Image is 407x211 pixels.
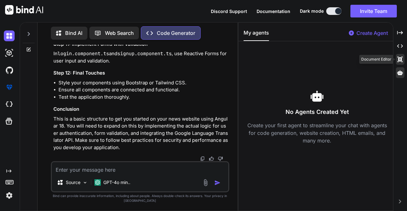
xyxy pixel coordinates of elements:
p: GPT-4o min.. [103,179,130,186]
img: icon [214,180,221,186]
p: Web Search [105,29,134,37]
p: Create your first agent to streamline your chat with agents for code generation, website creation... [244,122,390,144]
img: Pick Models [82,180,88,185]
img: copy [200,156,205,161]
div: Document Editor [359,55,393,64]
p: This is a basic structure to get you started on your news website using Angular 18. You will need... [53,115,228,151]
img: githubDark [4,65,15,76]
img: attachment [202,179,209,186]
button: Invite Team [350,5,397,17]
span: Discord Support [211,9,247,14]
button: Documentation [257,8,290,15]
img: GPT-4o mini [94,179,101,186]
li: Test the application thoroughly. [59,94,228,101]
p: Source [66,179,80,186]
p: Code Generator [157,29,195,37]
p: Bind can provide inaccurate information, including about people. Always double-check its answers.... [51,194,230,203]
img: darkChat [4,30,15,41]
code: signup.component.ts [117,50,172,57]
h3: Conclusion [53,106,228,113]
p: In and , use Reactive Forms for user input and validation. [53,50,228,64]
code: login.component.ts [58,50,109,57]
li: Ensure all components are connected and functional. [59,86,228,94]
p: Create Agent [356,29,388,37]
li: Style your components using Bootstrap or Tailwind CSS. [59,79,228,87]
img: premium [4,82,15,93]
h3: No Agents Created Yet [244,108,390,116]
img: Bind AI [5,5,43,15]
h3: Step 12: Final Touches [53,69,228,77]
img: darkAi-studio [4,48,15,58]
img: like [209,156,214,161]
img: cloudideIcon [4,99,15,110]
img: settings [4,190,15,201]
span: Dark mode [300,8,324,14]
button: My agents [244,29,269,41]
button: Discord Support [211,8,247,15]
img: dislike [218,156,223,161]
p: Bind AI [65,29,82,37]
span: Documentation [257,9,290,14]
